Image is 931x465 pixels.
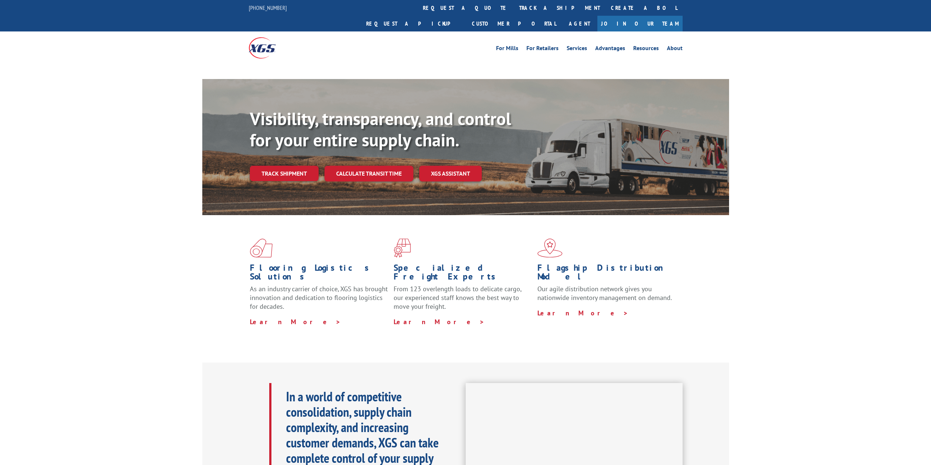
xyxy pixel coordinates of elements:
h1: Flagship Distribution Model [537,263,676,285]
p: From 123 overlength loads to delicate cargo, our experienced staff knows the best way to move you... [394,285,532,317]
a: About [667,45,683,53]
h1: Specialized Freight Experts [394,263,532,285]
a: Services [567,45,587,53]
a: Advantages [595,45,625,53]
span: Our agile distribution network gives you nationwide inventory management on demand. [537,285,672,302]
a: For Retailers [526,45,559,53]
a: [PHONE_NUMBER] [249,4,287,11]
a: Customer Portal [466,16,562,31]
a: Resources [633,45,659,53]
span: As an industry carrier of choice, XGS has brought innovation and dedication to flooring logistics... [250,285,388,311]
a: Agent [562,16,597,31]
a: Calculate transit time [324,166,413,181]
a: For Mills [496,45,518,53]
a: Track shipment [250,166,319,181]
a: Join Our Team [597,16,683,31]
a: XGS ASSISTANT [419,166,482,181]
img: xgs-icon-flagship-distribution-model-red [537,239,563,258]
img: xgs-icon-total-supply-chain-intelligence-red [250,239,273,258]
a: Learn More > [394,318,485,326]
a: Learn More > [250,318,341,326]
img: xgs-icon-focused-on-flooring-red [394,239,411,258]
a: Learn More > [537,309,628,317]
a: Request a pickup [361,16,466,31]
h1: Flooring Logistics Solutions [250,263,388,285]
b: Visibility, transparency, and control for your entire supply chain. [250,107,511,151]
